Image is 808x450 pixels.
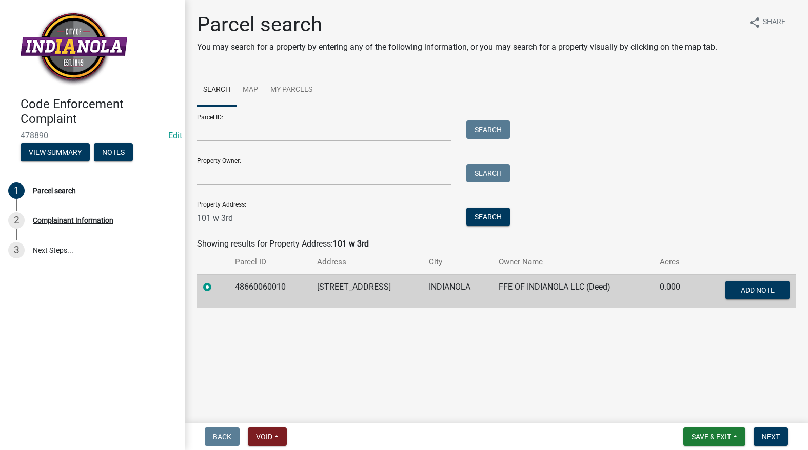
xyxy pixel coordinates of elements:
button: Add Note [725,281,790,299]
th: Parcel ID [229,250,311,274]
i: share [748,16,761,29]
wm-modal-confirm: Edit Application Number [168,131,182,140]
span: Add Note [740,285,774,294]
span: Void [256,433,272,441]
div: 2 [8,212,25,229]
th: Address [311,250,423,274]
strong: 101 w 3rd [333,239,369,249]
button: shareShare [740,12,794,32]
span: Back [213,433,231,441]
th: City [423,250,492,274]
button: Back [205,427,240,446]
td: 48660060010 [229,274,311,308]
button: Next [754,427,788,446]
th: Acres [654,250,696,274]
img: City of Indianola, Iowa [21,11,127,86]
wm-modal-confirm: Notes [94,149,133,157]
button: Void [248,427,287,446]
td: FFE OF INDIANOLA LLC (Deed) [492,274,654,308]
p: You may search for a property by entering any of the following information, or you may search for... [197,41,717,53]
td: 0.000 [654,274,696,308]
a: Search [197,74,237,107]
a: Map [237,74,264,107]
td: INDIANOLA [423,274,492,308]
div: Complainant Information [33,217,113,224]
h1: Parcel search [197,12,717,37]
div: 1 [8,182,25,199]
span: Share [763,16,785,29]
div: Showing results for Property Address: [197,238,796,250]
td: [STREET_ADDRESS] [311,274,423,308]
button: Search [466,164,510,182]
button: Search [466,208,510,226]
div: 3 [8,242,25,258]
a: My Parcels [264,74,319,107]
th: Owner Name [492,250,654,274]
span: 478890 [21,131,164,140]
h4: Code Enforcement Complaint [21,97,176,127]
span: Next [762,433,780,441]
button: Notes [94,143,133,161]
button: View Summary [21,143,90,161]
button: Save & Exit [683,427,745,446]
div: Parcel search [33,187,76,194]
a: Edit [168,131,182,140]
span: Save & Exit [692,433,731,441]
wm-modal-confirm: Summary [21,149,90,157]
button: Search [466,120,510,139]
